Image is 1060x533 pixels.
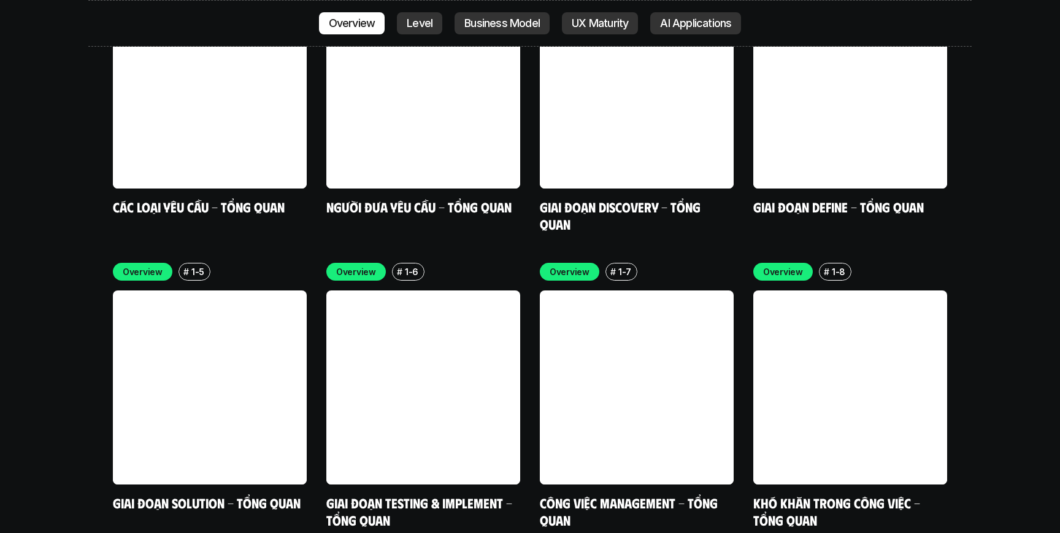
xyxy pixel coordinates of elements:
[113,494,301,511] a: Giai đoạn Solution - Tổng quan
[618,265,631,278] p: 1-7
[397,267,402,276] h6: #
[326,198,512,215] a: Người đưa yêu cầu - Tổng quan
[540,494,721,528] a: Công việc Management - Tổng quan
[610,267,616,276] h6: #
[123,265,163,278] p: Overview
[336,265,376,278] p: Overview
[753,198,924,215] a: Giai đoạn Define - Tổng quan
[550,265,590,278] p: Overview
[832,265,845,278] p: 1-8
[824,267,829,276] h6: #
[753,494,923,528] a: Khó khăn trong công việc - Tổng quan
[763,265,803,278] p: Overview
[326,494,515,528] a: Giai đoạn Testing & Implement - Tổng quan
[405,265,418,278] p: 1-6
[113,198,285,215] a: Các loại yêu cầu - Tổng quan
[540,198,704,232] a: Giai đoạn Discovery - Tổng quan
[191,265,204,278] p: 1-5
[183,267,189,276] h6: #
[319,12,385,34] a: Overview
